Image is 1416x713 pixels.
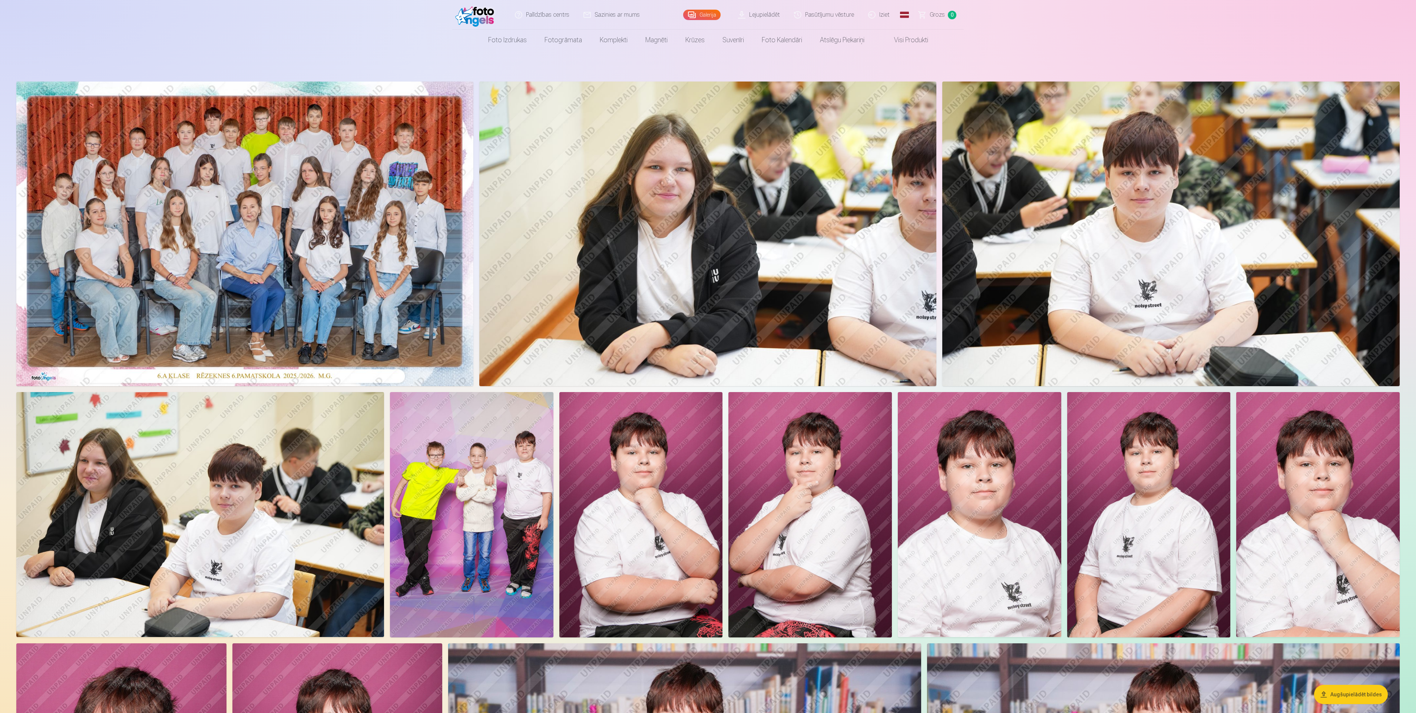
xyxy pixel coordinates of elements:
[948,11,956,19] span: 0
[714,30,753,50] a: Suvenīri
[636,30,676,50] a: Magnēti
[873,30,937,50] a: Visi produkti
[1314,685,1388,704] button: Augšupielādēt bildes
[676,30,714,50] a: Krūzes
[753,30,811,50] a: Foto kalendāri
[591,30,636,50] a: Komplekti
[683,10,721,20] a: Galerija
[811,30,873,50] a: Atslēgu piekariņi
[479,30,536,50] a: Foto izdrukas
[455,3,498,27] img: /fa1
[536,30,591,50] a: Fotogrāmata
[930,10,945,19] span: Grozs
